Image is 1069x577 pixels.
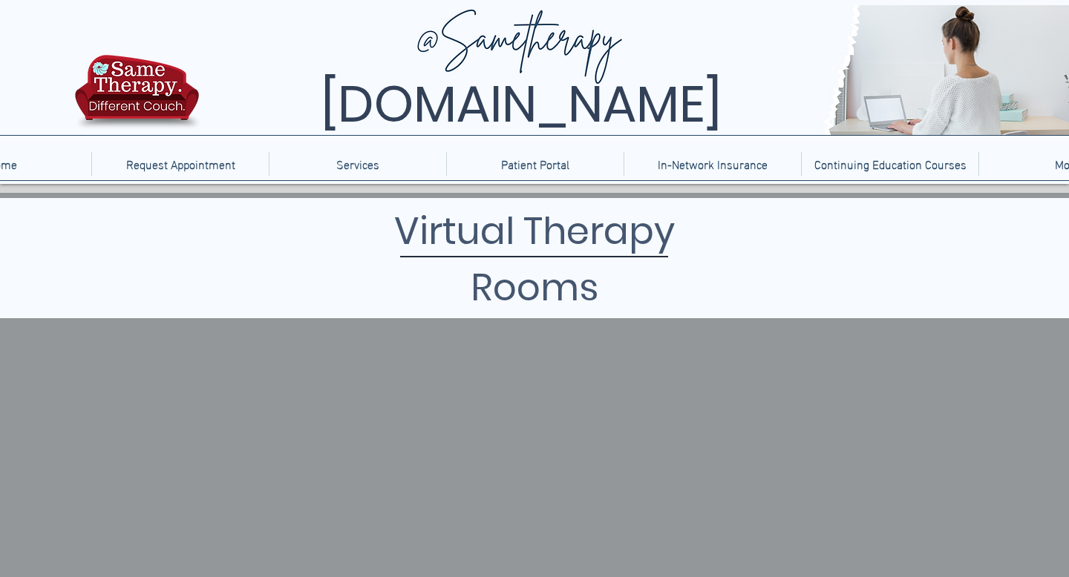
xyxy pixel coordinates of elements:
[650,152,775,176] p: In-Network Insurance
[309,203,760,316] h1: Virtual Therapy Rooms
[119,152,243,176] p: Request Appointment
[494,152,577,176] p: Patient Portal
[807,152,974,176] p: Continuing Education Courses
[321,69,722,139] span: [DOMAIN_NAME]
[269,152,446,176] div: Services
[624,152,801,176] a: In-Network Insurance
[71,53,203,140] img: TBH.US
[801,152,978,176] a: Continuing Education Courses
[446,152,624,176] a: Patient Portal
[329,152,387,176] p: Services
[91,152,269,176] a: Request Appointment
